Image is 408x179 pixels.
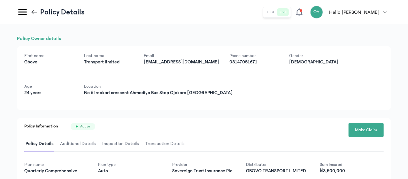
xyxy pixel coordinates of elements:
[24,83,74,90] p: Age
[172,161,236,168] p: Provider
[17,35,391,42] h1: Policy Owner details
[265,8,277,16] button: test
[144,136,186,151] span: Transaction Details
[84,90,233,96] p: No 6 ireakari crescent Ahmadiya Bus Stop Ojokoro [GEOGRAPHIC_DATA]
[310,6,323,19] div: OA
[289,59,339,65] p: [DEMOGRAPHIC_DATA]
[84,83,233,90] p: Location
[144,59,219,65] p: [EMAIL_ADDRESS][DOMAIN_NAME]
[24,90,74,96] p: 24 years
[144,53,219,59] p: Email
[289,53,339,59] p: Gender
[246,161,310,168] p: Distributor
[320,168,384,174] p: ₦3,500,000
[349,123,384,137] button: Make Claim
[24,168,88,174] p: Quarterly Comprehensive
[310,6,391,19] button: OAHello [PERSON_NAME]
[24,53,74,59] p: First name
[98,168,162,174] p: Auto
[59,136,101,151] button: Additional Details
[59,136,97,151] span: Additional Details
[320,161,384,168] p: Sum insured
[277,8,289,16] button: live
[84,59,134,65] p: Transport limited
[24,136,55,151] span: Policy Details
[24,136,59,151] button: Policy Details
[80,124,90,129] span: Active
[101,136,140,151] span: Inspection Details
[98,161,162,168] p: Plan type
[246,168,310,174] p: GBOVO TRANSPORT LIMITED
[355,127,377,134] span: Make Claim
[329,8,380,16] p: Hello [PERSON_NAME]
[144,136,190,151] button: Transaction Details
[84,53,134,59] p: Last name
[24,161,88,168] p: Plan name
[172,168,236,174] p: Sovereign Trust Insurance Plc
[229,59,279,65] p: 08147051671
[229,53,279,59] p: Phone number
[40,7,85,17] p: Policy Details
[24,123,58,130] h1: Policy Information
[101,136,144,151] button: Inspection Details
[24,59,74,65] p: Gbovo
